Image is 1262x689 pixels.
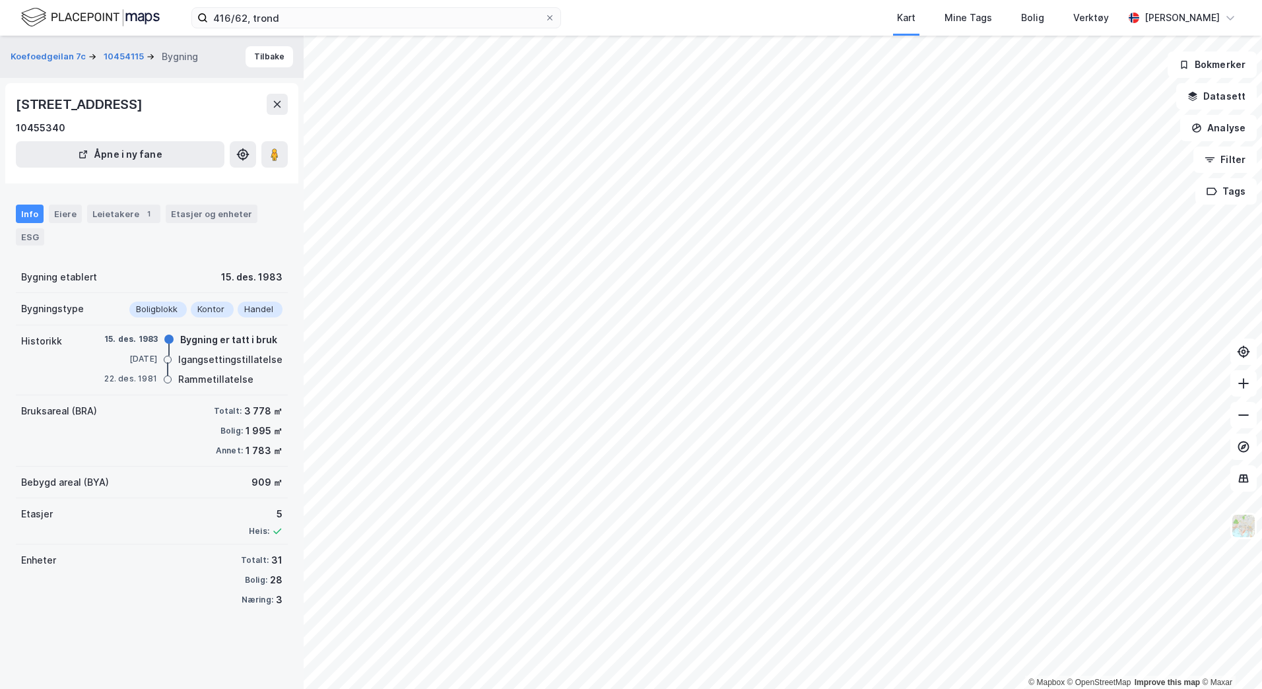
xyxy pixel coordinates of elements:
[249,526,269,537] div: Heis:
[245,575,267,585] div: Bolig:
[1145,10,1220,26] div: [PERSON_NAME]
[16,120,65,136] div: 10455340
[1231,513,1256,539] img: Z
[162,49,198,65] div: Bygning
[21,403,97,419] div: Bruksareal (BRA)
[1195,178,1257,205] button: Tags
[142,207,155,220] div: 1
[242,595,273,605] div: Næring:
[104,353,157,365] div: [DATE]
[21,475,109,490] div: Bebygd areal (BYA)
[16,141,224,168] button: Åpne i ny fane
[178,372,253,387] div: Rammetillatelse
[244,403,282,419] div: 3 778 ㎡
[21,552,56,568] div: Enheter
[249,506,282,522] div: 5
[945,10,992,26] div: Mine Tags
[178,352,282,368] div: Igangsettingstillatelse
[1196,626,1262,689] iframe: Chat Widget
[16,94,145,115] div: [STREET_ADDRESS]
[246,443,282,459] div: 1 783 ㎡
[220,426,243,436] div: Bolig:
[1196,626,1262,689] div: Kontrollprogram for chat
[87,205,160,223] div: Leietakere
[16,228,44,246] div: ESG
[21,269,97,285] div: Bygning etablert
[104,50,147,63] button: 10454115
[216,445,243,456] div: Annet:
[214,406,242,416] div: Totalt:
[241,555,269,566] div: Totalt:
[180,332,277,348] div: Bygning er tatt i bruk
[21,506,53,522] div: Etasjer
[246,46,293,67] button: Tilbake
[1021,10,1044,26] div: Bolig
[1193,147,1257,173] button: Filter
[1135,678,1200,687] a: Improve this map
[1073,10,1109,26] div: Verktøy
[49,205,82,223] div: Eiere
[171,208,252,220] div: Etasjer og enheter
[104,373,157,385] div: 22. des. 1981
[208,8,545,28] input: Søk på adresse, matrikkel, gårdeiere, leietakere eller personer
[276,592,282,608] div: 3
[1028,678,1065,687] a: Mapbox
[221,269,282,285] div: 15. des. 1983
[21,333,62,349] div: Historikk
[270,572,282,588] div: 28
[1180,115,1257,141] button: Analyse
[1176,83,1257,110] button: Datasett
[21,301,84,317] div: Bygningstype
[246,423,282,439] div: 1 995 ㎡
[251,475,282,490] div: 909 ㎡
[897,10,915,26] div: Kart
[1168,51,1257,78] button: Bokmerker
[271,552,282,568] div: 31
[21,6,160,29] img: logo.f888ab2527a4732fd821a326f86c7f29.svg
[16,205,44,223] div: Info
[1067,678,1131,687] a: OpenStreetMap
[11,50,88,63] button: Koefoedgeilan 7c
[104,333,158,345] div: 15. des. 1983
